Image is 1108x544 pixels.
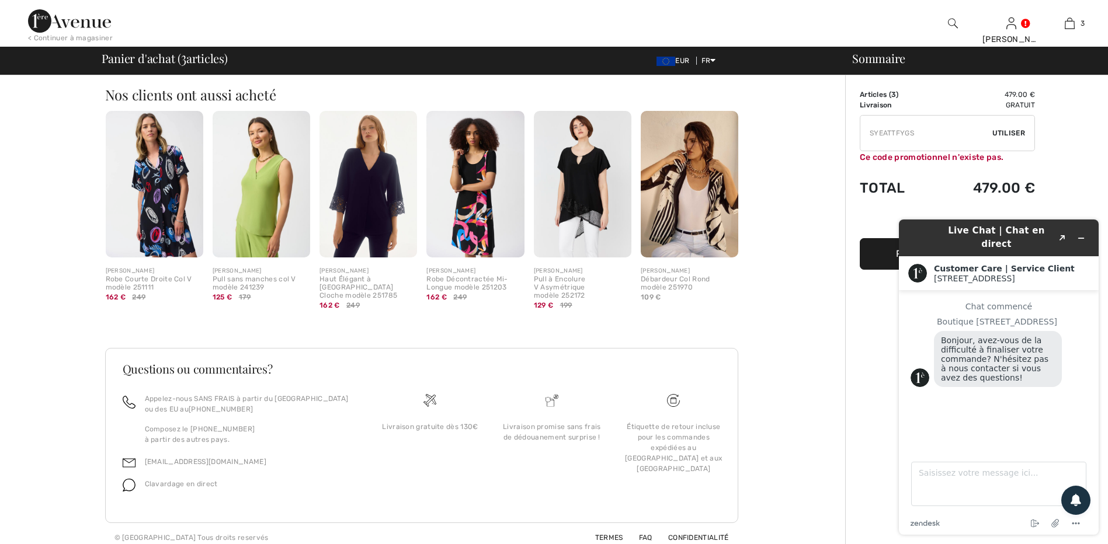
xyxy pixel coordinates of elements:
[534,276,631,299] div: Pull à Encolure V Asymétrique modèle 252172
[1041,16,1098,30] a: 3
[657,57,675,66] img: Euro
[426,276,524,292] div: Robe Décontractée Mi-Longue modèle 251203
[654,533,729,542] a: Confidentialité
[106,111,203,257] img: Robe Courte Droite Col V modèle 251111
[105,88,748,102] h2: Nos clients ont aussi acheté
[641,111,738,257] img: Débardeur Col Rond modèle 251970
[667,394,680,407] img: Livraison gratuite dès 130&#8364;
[1006,18,1016,29] a: Se connecter
[860,168,933,208] td: Total
[123,396,136,409] img: call
[319,267,417,276] div: [PERSON_NAME]
[860,116,992,151] input: Code promo
[948,16,958,30] img: recherche
[641,276,738,292] div: Débardeur Col Rond modèle 251970
[891,90,896,99] span: 3
[378,421,481,432] div: Livraison gratuite dès 130€
[28,9,111,33] img: 1ère Avenue
[319,276,417,299] div: Haut Élégant à [GEOGRAPHIC_DATA] Cloche modèle 251785
[1006,16,1016,30] img: Mes infos
[181,50,186,65] span: 3
[426,293,447,301] span: 162 €
[581,533,623,542] a: Termes
[213,267,310,276] div: [PERSON_NAME]
[860,151,1035,163] div: Ce code promotionnel n'existe pas.
[560,300,572,311] span: 199
[319,111,417,257] img: Haut Élégant à Manches Cloche modèle 251785
[534,301,554,309] span: 129 €
[28,33,113,43] div: < Continuer à magasiner
[534,111,631,257] img: Pull à Encolure V Asymétrique modèle 252172
[933,89,1035,100] td: 479.00 €
[890,210,1108,544] iframe: Trouvez des informations supplémentaires ici
[102,53,228,64] span: Panier d'achat ( articles)
[860,208,1035,234] iframe: PayPal
[145,424,356,445] p: Composez le [PHONE_NUMBER] à partir des autres pays.
[1081,18,1085,29] span: 3
[657,57,694,65] span: EUR
[622,421,725,474] div: Étiquette de retour incluse pour les commandes expédiées au [GEOGRAPHIC_DATA] et aux [GEOGRAPHIC_...
[860,238,1035,270] button: Passer au paiement
[123,456,136,469] img: email
[189,405,253,413] a: [PHONE_NUMBER]
[213,111,310,257] img: Pull sans manches col V modèle 241239
[982,33,1040,46] div: [PERSON_NAME]
[426,111,524,257] img: Robe Décontractée Mi-Longue modèle 251203
[625,533,652,542] a: FAQ
[501,421,603,442] div: Livraison promise sans frais de dédouanement surprise !
[114,532,269,543] div: © [GEOGRAPHIC_DATA] Tous droits reservés
[860,89,933,100] td: Articles ( )
[106,293,126,301] span: 162 €
[534,267,631,276] div: [PERSON_NAME]
[213,293,232,301] span: 125 €
[26,8,50,19] span: Chat
[213,276,310,292] div: Pull sans manches col V modèle 241239
[933,100,1035,110] td: Gratuit
[346,300,360,311] span: 249
[145,480,218,488] span: Clavardage en direct
[319,301,340,309] span: 162 €
[860,100,933,110] td: Livraison
[641,293,661,301] span: 109 €
[838,53,1101,64] div: Sommaire
[123,363,721,375] h3: Questions ou commentaires?
[145,393,356,414] p: Appelez-nous SANS FRAIS à partir du [GEOGRAPHIC_DATA] ou des EU au
[641,267,738,276] div: [PERSON_NAME]
[106,276,203,292] div: Robe Courte Droite Col V modèle 251111
[423,394,436,407] img: Livraison gratuite dès 130&#8364;
[145,458,266,466] a: [EMAIL_ADDRESS][DOMAIN_NAME]
[239,292,251,302] span: 179
[546,394,558,407] img: Livraison promise sans frais de dédouanement surprise&nbsp;!
[123,479,136,491] img: chat
[132,292,145,302] span: 249
[106,267,203,276] div: [PERSON_NAME]
[453,292,467,302] span: 249
[1065,16,1075,30] img: Mon panier
[426,267,524,276] div: [PERSON_NAME]
[933,168,1035,208] td: 479.00 €
[701,57,716,65] span: FR
[992,128,1025,138] span: Utiliser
